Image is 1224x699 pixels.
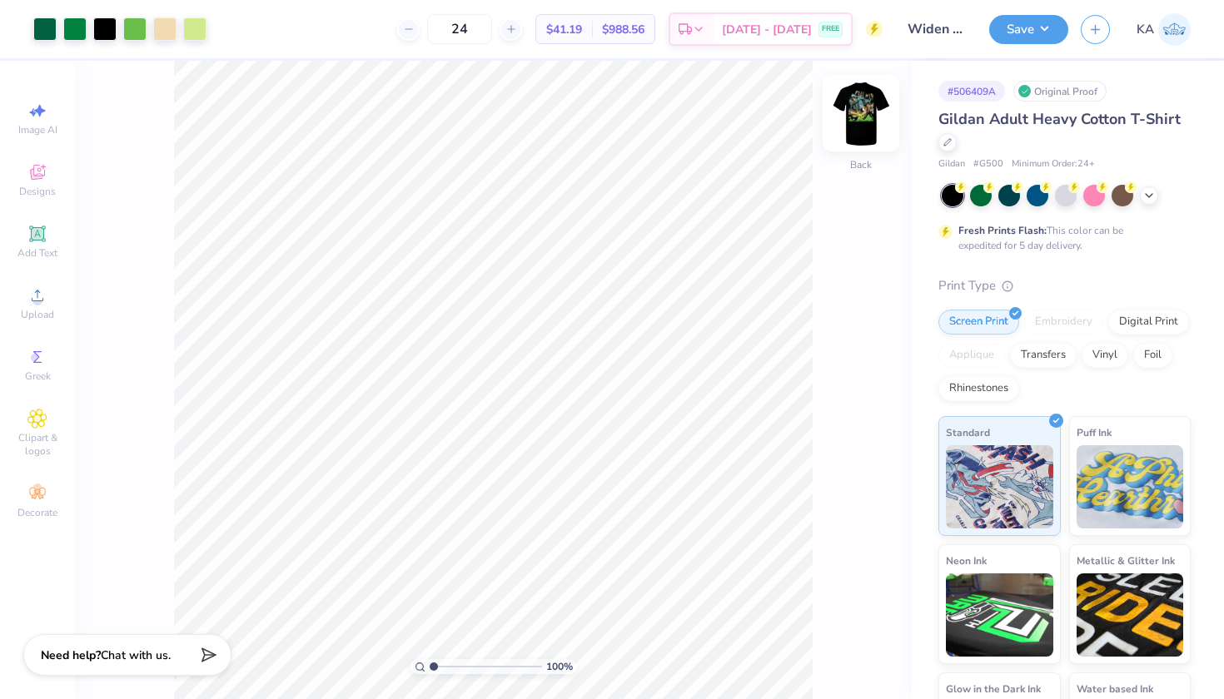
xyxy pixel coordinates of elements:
[427,14,492,44] input: – –
[973,157,1003,171] span: # G500
[19,185,56,198] span: Designs
[1133,343,1172,368] div: Foil
[101,647,171,663] span: Chat with us.
[938,157,965,171] span: Gildan
[8,431,67,458] span: Clipart & logos
[822,23,839,35] span: FREE
[938,276,1191,295] div: Print Type
[828,80,894,146] img: Back
[722,21,812,38] span: [DATE] - [DATE]
[946,680,1041,697] span: Glow in the Dark Ink
[25,369,51,383] span: Greek
[958,223,1163,253] div: This color can be expedited for 5 day delivery.
[958,224,1047,237] strong: Fresh Prints Flash:
[602,21,644,38] span: $988.56
[938,343,1005,368] div: Applique
[17,506,57,519] span: Decorate
[946,552,987,569] span: Neon Ink
[546,659,573,674] span: 100 %
[946,445,1053,528] img: Standard
[938,376,1019,401] div: Rhinestones
[1077,680,1153,697] span: Water based Ink
[946,573,1053,657] img: Neon Ink
[1012,157,1095,171] span: Minimum Order: 24 +
[1024,310,1103,335] div: Embroidery
[18,123,57,136] span: Image AI
[938,109,1181,129] span: Gildan Adult Heavy Cotton T-Shirt
[989,15,1068,44] button: Save
[1082,343,1128,368] div: Vinyl
[1010,343,1077,368] div: Transfers
[1013,81,1107,102] div: Original Proof
[17,246,57,260] span: Add Text
[938,81,1005,102] div: # 506409A
[850,157,872,172] div: Back
[546,21,582,38] span: $41.19
[1137,20,1154,39] span: KA
[1108,310,1189,335] div: Digital Print
[895,12,977,46] input: Untitled Design
[938,310,1019,335] div: Screen Print
[946,424,990,441] span: Standard
[1158,13,1191,46] img: Kristen Afacan
[1077,552,1175,569] span: Metallic & Glitter Ink
[1137,13,1191,46] a: KA
[41,647,101,663] strong: Need help?
[1077,573,1184,657] img: Metallic & Glitter Ink
[1077,424,1112,441] span: Puff Ink
[21,308,54,321] span: Upload
[1077,445,1184,528] img: Puff Ink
